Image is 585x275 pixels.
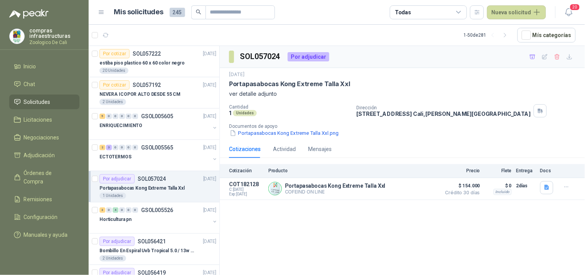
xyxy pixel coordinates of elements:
p: 2 días [516,181,536,190]
p: Flete [485,168,512,173]
div: Cotizaciones [229,145,261,153]
p: Portapasabocas Kong Extreme Talla Xxl [229,80,350,88]
p: Portapasabocas Kong Extreme Talla Xxl [285,183,386,189]
div: 3 [99,207,105,213]
div: 0 [106,207,112,213]
span: Crédito 30 días [442,190,480,195]
p: $ 0 [485,181,512,190]
a: 3 0 4 0 0 0 GSOL005526[DATE] Horticultura pn [99,205,218,230]
div: Por adjudicar [99,174,135,183]
p: [DATE] [203,175,216,183]
span: Remisiones [24,195,52,204]
div: Por cotizar [99,80,130,90]
p: Docs [540,168,556,173]
div: Mensajes [308,145,332,153]
p: Cantidad [229,104,351,110]
div: 0 [132,114,138,119]
a: Por adjudicarSOL057024[DATE] Portapasabocas Kong Extreme Talla Xxl1 Unidades [89,171,219,202]
div: 2 Unidades [99,99,126,105]
div: 0 [126,145,131,150]
button: Mís categorías [518,28,576,42]
p: GSOL005565 [141,145,173,150]
span: Exp: [DATE] [229,192,264,197]
div: 0 [113,145,118,150]
div: 0 [119,145,125,150]
a: Negociaciones [9,130,79,145]
p: SOL057222 [133,51,161,56]
p: GSOL005605 [141,114,173,119]
div: 1 - 50 de 281 [464,29,511,41]
h1: Mis solicitudes [114,7,164,18]
button: 20 [562,5,576,19]
div: 0 [126,114,131,119]
span: Adjudicación [24,151,55,160]
div: 20 Unidades [99,68,128,74]
div: 0 [126,207,131,213]
img: Logo peakr [9,9,49,19]
p: SOL057024 [138,176,166,182]
div: Por adjudicar [288,52,329,61]
span: Negociaciones [24,133,59,142]
div: Incluido [494,189,512,195]
span: 20 [570,3,580,11]
span: Órdenes de Compra [24,169,72,186]
a: 2 3 0 0 0 0 GSOL005565[DATE] ECTOTERMOS [99,143,218,168]
p: ENRIQUECIMIENTO [99,122,142,129]
p: Precio [442,168,480,173]
p: Producto [268,168,437,173]
p: COT182128 [229,181,264,187]
a: Manuales y ayuda [9,227,79,242]
p: [DATE] [203,144,216,151]
div: 2 [99,145,105,150]
h3: SOL057024 [240,51,282,63]
div: 0 [113,114,118,119]
span: Chat [24,80,35,88]
a: Configuración [9,210,79,224]
a: Por cotizarSOL057192[DATE] NEVERA ICOPOR ALTO DESDE 55 CM2 Unidades [89,77,219,109]
a: Remisiones [9,192,79,207]
a: 5 0 0 0 0 0 GSOL005605[DATE] ENRIQUECIMIENTO [99,112,218,136]
a: Inicio [9,59,79,74]
p: SOL056421 [138,239,166,244]
a: Órdenes de Compra [9,166,79,189]
p: compras infraestructuras [29,28,79,39]
button: Portapasabocas Kong Extreme Talla Xxl.png [229,129,339,137]
a: Solicitudes [9,95,79,109]
a: Adjudicación [9,148,79,163]
p: Documentos de apoyo [229,124,582,129]
div: 0 [106,114,112,119]
div: 0 [119,207,125,213]
div: Actividad [273,145,296,153]
div: 4 [113,207,118,213]
p: ECTOTERMOS [99,153,131,161]
span: C: [DATE] [229,187,264,192]
p: [DATE] [203,238,216,245]
p: [DATE] [203,113,216,120]
p: estiba piso plastico 60 x 60 color negro [99,59,185,67]
div: 0 [132,145,138,150]
div: Por cotizar [99,49,130,58]
p: Cotización [229,168,264,173]
div: 5 [99,114,105,119]
p: Zoologico De Cali [29,40,79,45]
p: [STREET_ADDRESS] Cali , [PERSON_NAME][GEOGRAPHIC_DATA] [357,110,531,117]
span: $ 154.000 [442,181,480,190]
p: [DATE] [203,81,216,89]
img: Company Logo [269,182,282,195]
div: 0 [119,114,125,119]
div: 2 Unidades [99,255,126,261]
p: Dirección [357,105,531,110]
p: GSOL005526 [141,207,173,213]
button: Nueva solicitud [487,5,546,19]
span: Licitaciones [24,115,52,124]
span: Configuración [24,213,58,221]
img: Company Logo [10,29,24,44]
div: 1 Unidades [99,193,126,199]
a: Por adjudicarSOL056421[DATE] Bombillo En Espiral Uvb Tropical 5.0 / 13w Reptiles (ectotermos)2 Un... [89,234,219,265]
p: SOL057192 [133,82,161,88]
div: Por adjudicar [99,237,135,246]
a: Licitaciones [9,112,79,127]
div: 0 [132,207,138,213]
span: search [196,9,201,15]
p: COFEIND ON LINE [285,189,386,195]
